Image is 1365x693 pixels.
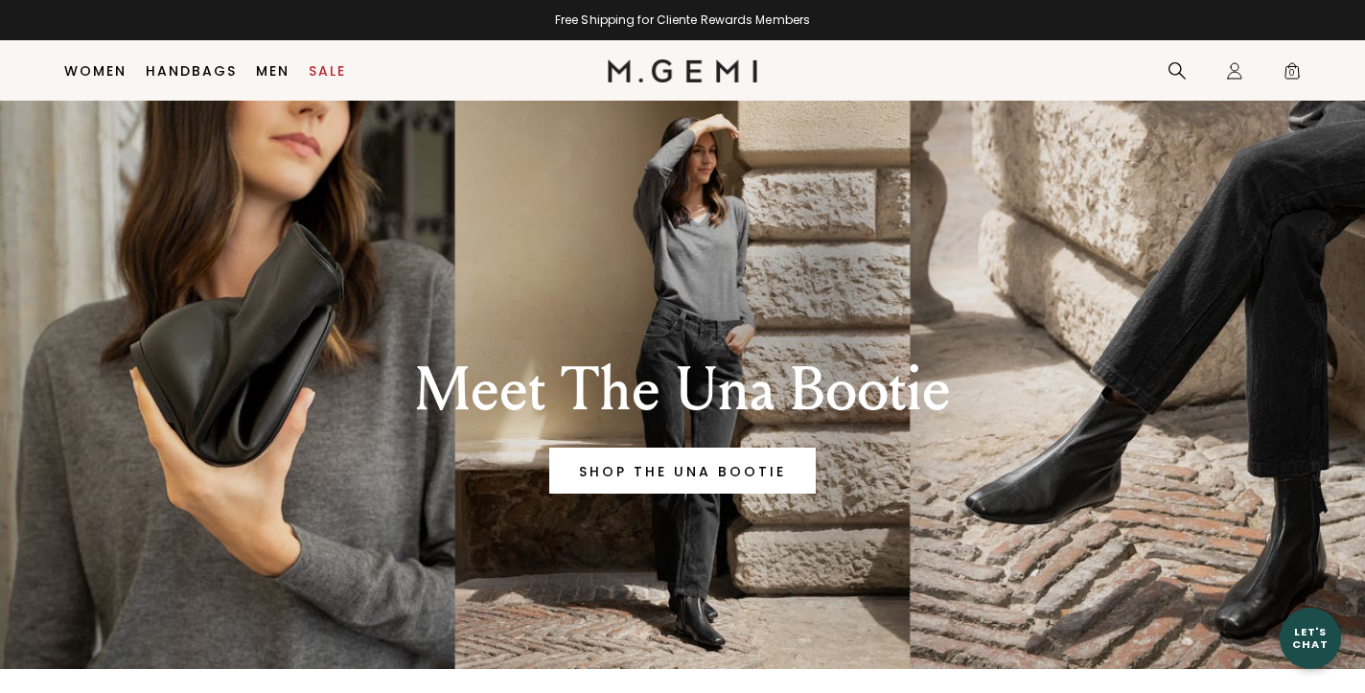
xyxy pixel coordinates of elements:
div: Meet The Una Bootie [327,356,1038,425]
div: Let's Chat [1280,626,1341,650]
a: Women [64,63,127,79]
a: Banner primary button [549,448,816,494]
img: M.Gemi [608,59,758,82]
a: Sale [309,63,346,79]
a: Handbags [146,63,237,79]
span: 0 [1283,65,1302,84]
a: Men [256,63,289,79]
